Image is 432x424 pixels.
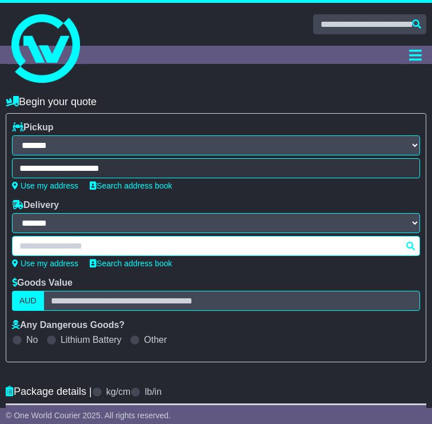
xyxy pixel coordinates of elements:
[26,334,38,345] label: No
[12,122,53,133] label: Pickup
[12,259,78,268] a: Use my address
[6,411,171,420] span: © One World Courier 2025. All rights reserved.
[404,46,426,64] button: Toggle navigation
[6,96,426,108] h4: Begin your quote
[144,334,167,345] label: Other
[145,386,161,397] label: lb/in
[61,334,122,345] label: Lithium Battery
[6,386,92,398] h4: Package details |
[12,291,44,311] label: AUD
[12,277,73,288] label: Goods Value
[106,386,131,397] label: kg/cm
[12,181,78,190] a: Use my address
[90,259,172,268] a: Search address book
[12,236,420,256] typeahead: Please provide city
[12,319,125,330] label: Any Dangerous Goods?
[12,199,59,210] label: Delivery
[90,181,172,190] a: Search address book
